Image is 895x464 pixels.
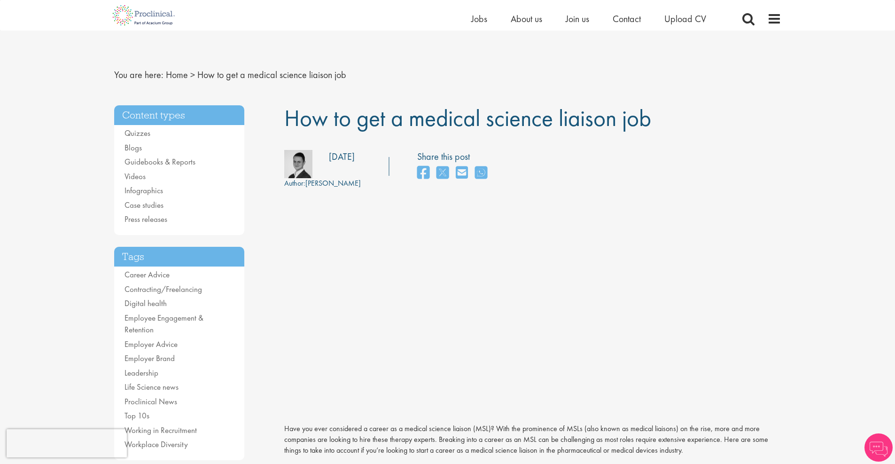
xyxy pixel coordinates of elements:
[125,382,179,392] a: Life Science news
[284,213,660,420] iframe: How to become a medical science liaison
[125,171,146,181] a: Videos
[475,163,487,183] a: share on whats app
[125,425,197,435] a: Working in Recruitment
[125,410,149,421] a: Top 10s
[471,13,487,25] a: Jobs
[511,13,542,25] a: About us
[284,424,781,456] p: Have you ever considered a career as a medical science liaison (MSL)? With the prominence of MSLs...
[125,339,178,349] a: Employer Advice
[125,269,170,280] a: Career Advice
[114,247,245,267] h3: Tags
[864,433,893,462] img: Chatbot
[125,214,167,224] a: Press releases
[190,69,195,81] span: >
[329,150,355,164] div: [DATE]
[125,157,195,167] a: Guidebooks & Reports
[125,439,188,449] a: Workplace Diversity
[125,396,177,407] a: Proclinical News
[114,69,163,81] span: You are here:
[197,69,346,81] span: How to get a medical science liaison job
[7,429,127,457] iframe: reCAPTCHA
[125,313,203,335] a: Employee Engagement & Retention
[125,128,150,138] a: Quizzes
[417,150,492,164] label: Share this post
[125,185,163,196] a: Infographics
[284,103,651,133] span: How to get a medical science liaison job
[417,163,429,183] a: share on facebook
[166,69,188,81] a: breadcrumb link
[664,13,706,25] a: Upload CV
[125,284,202,294] a: Contracting/Freelancing
[125,200,163,210] a: Case studies
[125,298,167,308] a: Digital health
[284,178,361,189] div: [PERSON_NAME]
[125,368,158,378] a: Leadership
[125,142,142,153] a: Blogs
[125,353,175,363] a: Employer Brand
[114,105,245,126] h3: Content types
[613,13,641,25] a: Contact
[436,163,449,183] a: share on twitter
[566,13,589,25] a: Join us
[456,163,468,183] a: share on email
[284,178,305,188] span: Author:
[284,150,312,178] img: bdc0b4ec-42d7-4011-3777-08d5c2039240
